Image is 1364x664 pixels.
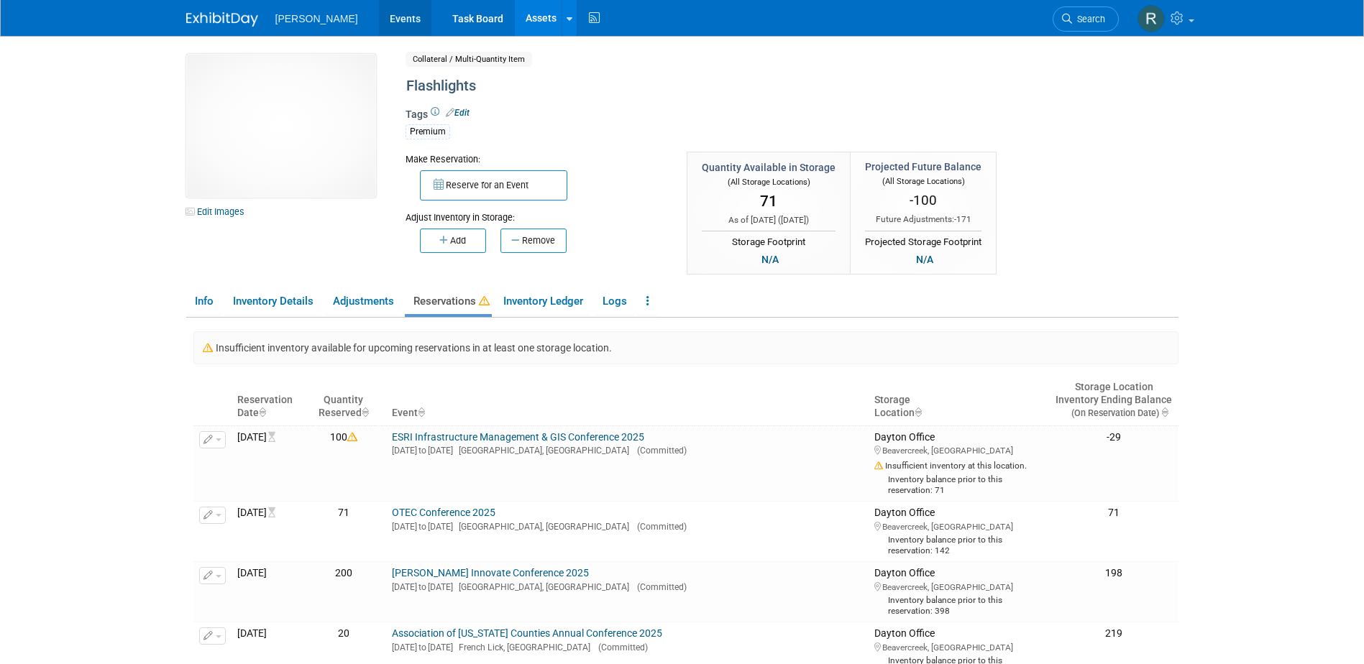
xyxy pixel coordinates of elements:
[313,425,375,501] td: 100
[874,461,885,470] i: Insufficient quantity available at storage location
[1059,407,1159,418] span: (On Reservation Date)
[1072,14,1105,24] span: Search
[874,472,1044,496] div: Inventory balance prior to this reservation: 71
[874,443,1044,456] div: Beavercreek, [GEOGRAPHIC_DATA]
[406,107,1060,149] div: Tags
[186,203,250,221] a: Edit Images
[224,289,321,314] a: Inventory Details
[275,13,358,24] span: [PERSON_NAME]
[420,229,486,253] button: Add
[392,520,863,532] div: [DATE] [DATE]
[702,231,836,249] div: Storage Footprint
[1056,567,1172,580] div: 198
[392,443,863,456] div: [DATE] [DATE]
[869,375,1050,425] th: Storage Location : activate to sort column ascending
[702,175,836,188] div: (All Storage Locations)
[386,375,869,425] th: Event : activate to sort column ascending
[453,446,629,456] span: [GEOGRAPHIC_DATA], [GEOGRAPHIC_DATA]
[453,522,629,532] span: [GEOGRAPHIC_DATA], [GEOGRAPHIC_DATA]
[417,582,428,592] span: to
[406,124,450,139] div: Premium
[186,12,258,27] img: ExhibitDay
[1053,6,1119,32] a: Search
[417,522,428,532] span: to
[760,193,777,210] span: 71
[186,289,221,314] a: Info
[453,642,590,653] span: French Lick, [GEOGRAPHIC_DATA]
[392,431,644,443] a: ESRI Infrastructure Management & GIS Conference 2025
[702,214,836,226] div: As of [DATE] ( )
[865,231,981,249] div: Projected Storage Footprint
[702,160,836,175] div: Quantity Available in Storage
[781,215,806,225] span: [DATE]
[392,627,662,639] a: Association of [US_STATE] Counties Annual Conference 2025
[268,507,283,517] i: Future Date
[417,446,428,456] span: to
[324,289,402,314] a: Adjustments
[865,213,981,226] div: Future Adjustments:
[1056,627,1172,640] div: 219
[420,170,567,200] button: Reserve for an Event
[392,580,863,593] div: [DATE] [DATE]
[347,432,357,442] i: Insufficient quantity available at storage location
[874,532,1044,556] div: Inventory balance prior to this reservation: 142
[313,501,375,561] td: 71
[631,522,687,532] span: (Committed)
[865,174,981,188] div: (All Storage Locations)
[406,200,666,224] div: Adjust Inventory in Storage:
[453,582,629,592] span: [GEOGRAPHIC_DATA], [GEOGRAPHIC_DATA]
[500,229,567,253] button: Remove
[874,431,1044,496] div: Dayton Office
[401,73,1060,99] div: Flashlights
[1138,5,1165,32] img: Rebecca Deis
[874,456,1044,471] div: Insufficient inventory at this location.
[405,289,492,314] a: Reservations
[631,446,687,456] span: (Committed)
[874,507,1044,556] div: Dayton Office
[495,289,591,314] a: Inventory Ledger
[268,432,283,442] i: Future Date
[912,252,938,267] div: N/A
[232,561,313,622] td: [DATE]
[1056,431,1172,444] div: -29
[392,507,495,518] a: OTEC Conference 2025
[313,375,375,425] th: Quantity&nbsp;&nbsp;&nbsp;Reserved : activate to sort column ascending
[417,642,428,653] span: to
[406,152,666,166] div: Make Reservation:
[392,640,863,653] div: [DATE] [DATE]
[874,593,1044,617] div: Inventory balance prior to this reservation: 398
[1050,375,1178,425] th: Storage LocationInventory Ending Balance (On Reservation Date) : activate to sort column ascending
[874,580,1044,593] div: Beavercreek, [GEOGRAPHIC_DATA]
[1056,507,1172,520] div: 71
[757,252,783,267] div: N/A
[910,192,937,208] span: -100
[446,108,470,118] a: Edit
[193,331,1178,364] div: Insufficient inventory available for upcoming reservations in at least one storage location.
[592,642,648,653] span: (Committed)
[874,567,1044,617] div: Dayton Office
[631,582,687,592] span: (Committed)
[232,375,313,425] th: ReservationDate : activate to sort column ascending
[874,520,1044,532] div: Beavercreek, [GEOGRAPHIC_DATA]
[186,54,376,198] img: View Images
[594,289,635,314] a: Logs
[874,640,1044,653] div: Beavercreek, [GEOGRAPHIC_DATA]
[232,501,313,561] td: [DATE]
[392,567,589,578] a: [PERSON_NAME] Innovate Conference 2025
[954,214,971,224] span: -171
[865,160,981,174] div: Projected Future Balance
[406,52,532,67] span: Collateral / Multi-Quantity Item
[313,561,375,622] td: 200
[232,425,313,501] td: [DATE]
